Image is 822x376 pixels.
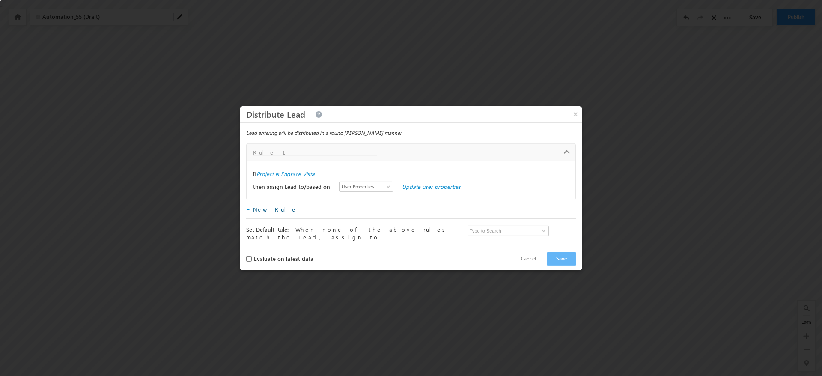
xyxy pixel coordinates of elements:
[402,183,461,190] a: Update user properties
[256,170,315,178] label: Project is Engrace Vista
[537,227,548,235] a: Show All Items
[547,252,576,266] button: Save
[254,255,313,263] label: Evaluate on latest data
[253,167,569,180] div: If
[253,206,297,213] a: New Rule
[468,226,549,236] input: Type to Search
[253,149,377,156] input: Rule 1
[512,253,545,265] button: Cancel
[246,226,289,233] span: Set Default Rule:
[246,206,297,213] span: +
[339,182,393,192] a: User Properties
[246,129,576,137] div: Lead entering will be distributed in a round [PERSON_NAME] manner
[253,183,332,191] label: then assign Lead to/based on
[246,107,305,122] h3: Distribute Lead
[246,226,448,241] span: When none of the above rules match the Lead, assign to
[340,183,389,191] span: User Properties
[569,107,582,122] button: ×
